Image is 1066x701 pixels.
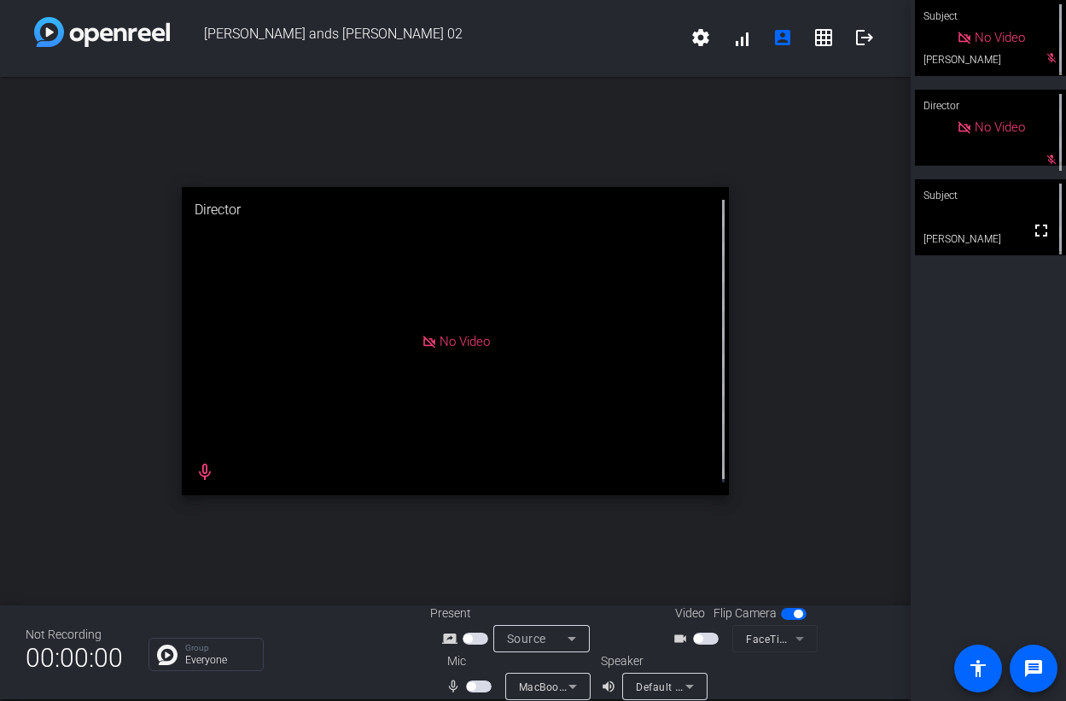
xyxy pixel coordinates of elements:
[772,27,793,48] mat-icon: account_box
[915,90,1066,122] div: Director
[673,628,693,649] mat-icon: videocam_outline
[440,333,490,348] span: No Video
[690,27,711,48] mat-icon: settings
[975,30,1025,45] span: No Video
[975,120,1025,135] span: No Video
[157,645,178,665] img: Chat Icon
[721,17,762,58] button: signal_cellular_alt
[714,605,777,622] span: Flip Camera
[601,652,703,670] div: Speaker
[854,27,875,48] mat-icon: logout
[185,644,254,652] p: Group
[968,658,988,679] mat-icon: accessibility
[1031,220,1051,241] mat-icon: fullscreen
[26,626,123,644] div: Not Recording
[813,27,834,48] mat-icon: grid_on
[675,605,705,622] span: Video
[34,17,170,47] img: white-gradient.svg
[430,652,601,670] div: Mic
[446,676,466,697] mat-icon: mic_none
[430,605,601,622] div: Present
[26,637,123,679] span: 00:00:00
[519,680,690,693] span: MacBook Air Microphone (Built-in)
[507,632,546,646] span: Source
[601,676,621,697] mat-icon: volume_up
[636,680,838,693] span: Default - MacBook Air Speakers (Built-in)
[185,655,254,665] p: Everyone
[170,17,680,58] span: [PERSON_NAME] ands [PERSON_NAME] 02
[442,628,463,649] mat-icon: screen_share_outline
[1023,658,1044,679] mat-icon: message
[915,179,1066,212] div: Subject
[182,187,728,233] div: Director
